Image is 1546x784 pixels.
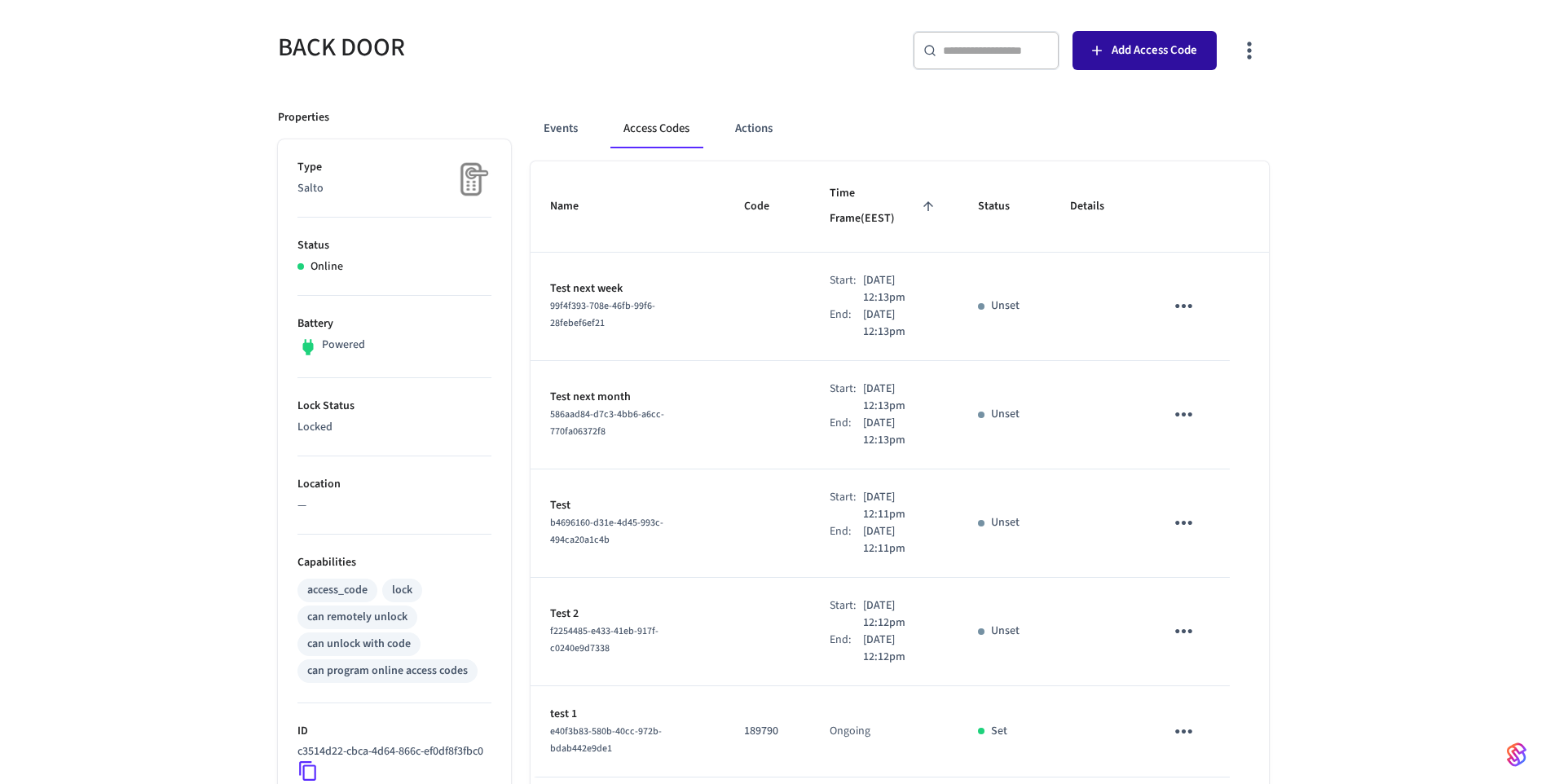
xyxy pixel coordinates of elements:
[531,161,1269,777] table: sticky table
[978,194,1031,219] span: Status
[991,723,1007,740] p: Set
[297,419,491,436] p: Locked
[297,723,491,740] p: ID
[863,523,939,557] p: [DATE] 12:11pm
[307,609,407,626] div: can remotely unlock
[991,297,1020,315] p: Unset
[863,489,939,523] p: [DATE] 12:11pm
[1112,40,1197,61] span: Add Access Code
[991,514,1020,531] p: Unset
[830,181,939,232] span: Time Frame(EEST)
[830,381,864,415] div: Start:
[863,415,939,449] p: [DATE] 12:13pm
[863,381,939,415] p: [DATE] 12:13pm
[991,623,1020,640] p: Unset
[307,636,411,653] div: can unlock with code
[278,109,329,126] p: Properties
[830,597,864,632] div: Start:
[297,237,491,254] p: Status
[1070,194,1125,219] span: Details
[550,497,705,514] p: Test
[297,743,483,760] p: c3514d22-cbca-4d64-866c-ef0df8f3fbc0
[550,725,662,755] span: e40f3b83-580b-40cc-972b-bdab442e9de1
[307,663,468,680] div: can program online access codes
[550,516,663,547] span: b4696160-d31e-4d45-993c-494ca20a1c4b
[744,723,791,740] p: 189790
[322,337,365,354] p: Powered
[830,272,864,306] div: Start:
[1507,742,1526,768] img: SeamLogoGradient.69752ec5.svg
[1073,31,1217,70] button: Add Access Code
[297,554,491,571] p: Capabilities
[297,398,491,415] p: Lock Status
[531,109,591,148] button: Events
[297,180,491,197] p: Salto
[550,606,705,623] p: Test 2
[550,624,658,655] span: f2254485-e433-41eb-917f-c0240e9d7338
[610,109,703,148] button: Access Codes
[550,389,705,406] p: Test next month
[550,407,664,438] span: 586aad84-d7c3-4bb6-a6cc-770fa06372f8
[297,476,491,493] p: Location
[278,31,764,64] h5: BACK DOOR
[863,306,939,341] p: [DATE] 12:13pm
[830,632,864,666] div: End:
[307,582,368,599] div: access_code
[531,109,1269,148] div: ant example
[451,159,491,200] img: Placeholder Lock Image
[863,272,939,306] p: [DATE] 12:13pm
[550,280,705,297] p: Test next week
[830,415,864,449] div: End:
[830,489,864,523] div: Start:
[810,686,958,777] td: Ongoing
[744,194,791,219] span: Code
[722,109,786,148] button: Actions
[550,706,705,723] p: test 1
[991,406,1020,423] p: Unset
[830,523,864,557] div: End:
[863,597,939,632] p: [DATE] 12:12pm
[297,315,491,333] p: Battery
[297,159,491,176] p: Type
[830,306,864,341] div: End:
[297,497,491,514] p: —
[550,299,655,330] span: 99f4f393-708e-46fb-99f6-28febef6ef21
[392,582,412,599] div: lock
[550,194,600,219] span: Name
[311,258,343,275] p: Online
[863,632,939,666] p: [DATE] 12:12pm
